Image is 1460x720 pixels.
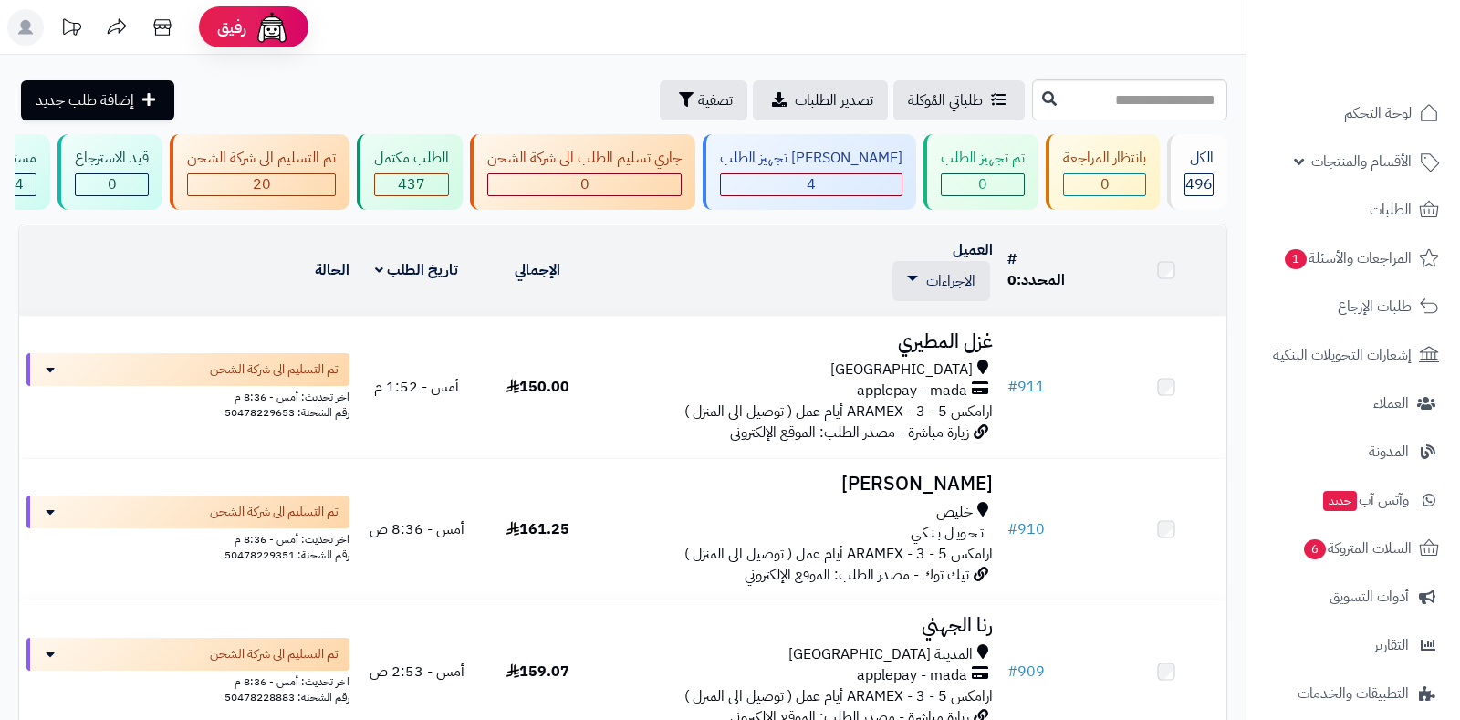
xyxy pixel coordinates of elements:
[26,386,349,405] div: اخر تحديث: أمس - 8:36 م
[605,615,993,636] h3: رنا الجهني
[488,174,681,195] div: 0
[1285,249,1307,269] span: 1
[1344,100,1412,126] span: لوحة التحكم
[506,376,569,398] span: 150.00
[75,148,149,169] div: قيد الاسترجاع
[1007,269,1017,291] span: 0
[1330,584,1409,610] span: أدوات التسويق
[788,644,973,665] span: المدينة [GEOGRAPHIC_DATA]
[699,134,920,210] a: [PERSON_NAME] تجهيز الطلب 4
[684,543,993,565] span: ارامكس ARAMEX - 3 - 5 أيام عمل ( توصيل الى المنزل )
[1257,91,1449,135] a: لوحة التحكم
[1257,285,1449,329] a: طلبات الإرجاع
[210,645,339,663] span: تم التسليم الى شركة الشحن
[1042,134,1163,210] a: بانتظار المراجعة 0
[108,173,117,195] span: 0
[1338,294,1412,319] span: طلبات الإرجاع
[857,381,967,402] span: applepay - mada
[605,331,993,352] h3: غزل المطيري
[953,239,993,261] a: العميل
[1257,478,1449,522] a: وآتس آبجديد
[26,671,349,690] div: اخر تحديث: أمس - 8:36 م
[1304,539,1326,559] span: 6
[374,376,459,398] span: أمس - 1:52 م
[1257,236,1449,280] a: المراجعات والأسئلة1
[1257,672,1449,715] a: التطبيقات والخدمات
[936,502,973,523] span: خليص
[1007,376,1045,398] a: #911
[911,523,984,544] span: تـحـويـل بـنـكـي
[374,148,449,169] div: الطلب مكتمل
[1311,149,1412,174] span: الأقسام والمنتجات
[54,134,166,210] a: قيد الاسترجاع 0
[830,360,973,381] span: [GEOGRAPHIC_DATA]
[1064,174,1145,195] div: 0
[1184,148,1214,169] div: الكل
[36,89,134,111] span: إضافة طلب جديد
[353,134,466,210] a: الطلب مكتمل 437
[1323,491,1357,511] span: جديد
[857,665,967,686] span: applepay - mada
[370,661,464,683] span: أمس - 2:53 ص
[684,685,993,707] span: ارامكس ARAMEX - 3 - 5 أيام عمل ( توصيل الى المنزل )
[1007,518,1045,540] a: #910
[1321,487,1409,513] span: وآتس آب
[1257,333,1449,377] a: إشعارات التحويلات البنكية
[506,661,569,683] span: 159.07
[908,89,983,111] span: طلباتي المُوكلة
[1007,376,1017,398] span: #
[166,134,353,210] a: تم التسليم الى شركة الشحن 20
[1298,681,1409,706] span: التطبيقات والخدمات
[26,528,349,548] div: اخر تحديث: أمس - 8:36 م
[1370,197,1412,223] span: الطلبات
[1100,173,1110,195] span: 0
[375,174,448,195] div: 437
[1257,430,1449,474] a: المدونة
[1369,439,1409,464] span: المدونة
[210,360,339,379] span: تم التسليم الى شركة الشحن
[5,173,24,195] span: 14
[907,270,975,292] a: الاجراءات
[753,80,888,120] a: تصدير الطلبات
[730,422,969,443] span: زيارة مباشرة - مصدر الطلب: الموقع الإلكتروني
[1063,148,1146,169] div: بانتظار المراجعة
[660,80,747,120] button: تصفية
[253,173,271,195] span: 20
[745,564,969,586] span: تيك توك - مصدر الطلب: الموقع الإلكتروني
[370,518,464,540] span: أمس - 8:36 ص
[224,689,349,705] span: رقم الشحنة: 50478228883
[188,174,335,195] div: 20
[506,518,569,540] span: 161.25
[48,9,94,50] a: تحديثات المنصة
[605,474,993,495] h3: [PERSON_NAME]
[1257,623,1449,667] a: التقارير
[926,270,975,292] span: الاجراءات
[76,174,148,195] div: 0
[942,174,1024,195] div: 0
[698,89,733,111] span: تصفية
[398,173,425,195] span: 437
[210,503,339,521] span: تم التسليم الى شركة الشحن
[466,134,699,210] a: جاري تسليم الطلب الى شركة الشحن 0
[1257,381,1449,425] a: العملاء
[721,174,902,195] div: 4
[375,259,458,281] a: تاريخ الطلب
[254,9,290,46] img: ai-face.png
[1302,536,1412,561] span: السلات المتروكة
[1374,632,1409,658] span: التقارير
[1185,173,1213,195] span: 496
[1007,661,1017,683] span: #
[1007,248,1017,270] a: #
[1283,245,1412,271] span: المراجعات والأسئلة
[920,134,1042,210] a: تم تجهيز الطلب 0
[720,148,902,169] div: [PERSON_NAME] تجهيز الطلب
[941,148,1025,169] div: تم تجهيز الطلب
[1273,342,1412,368] span: إشعارات التحويلات البنكية
[224,404,349,421] span: رقم الشحنة: 50478229653
[580,173,589,195] span: 0
[187,148,336,169] div: تم التسليم الى شركة الشحن
[1257,575,1449,619] a: أدوات التسويق
[1373,391,1409,416] span: العملاء
[315,259,349,281] a: الحالة
[21,80,174,120] a: إضافة طلب جديد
